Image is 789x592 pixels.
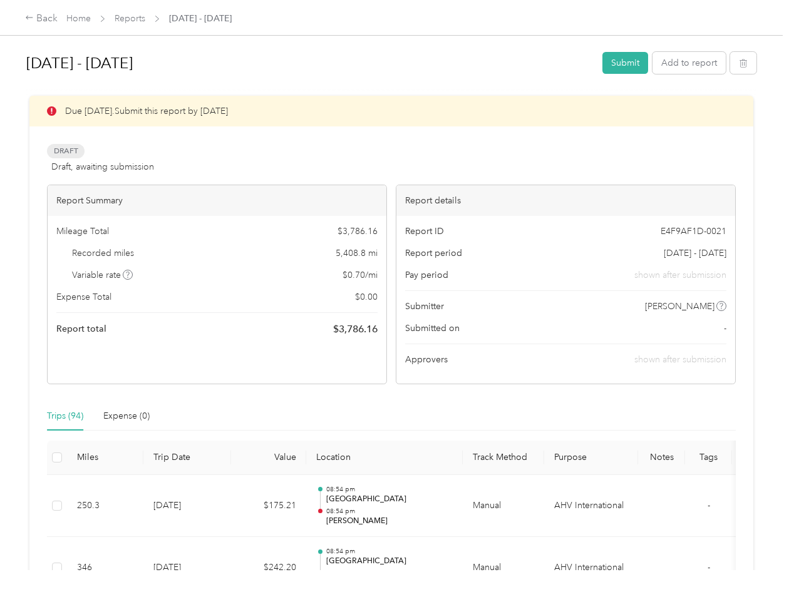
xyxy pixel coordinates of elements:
span: Approvers [405,353,448,366]
p: [GEOGRAPHIC_DATA] [326,494,453,505]
span: Recorded miles [72,247,134,260]
span: 5,408.8 mi [336,247,378,260]
th: Purpose [544,441,638,475]
span: - [708,562,710,573]
span: shown after submission [634,354,726,365]
td: Manual [463,475,544,538]
span: [DATE] - [DATE] [169,12,232,25]
span: - [724,322,726,335]
iframe: Everlance-gr Chat Button Frame [719,522,789,592]
span: Variable rate [72,268,133,282]
a: Home [66,13,91,24]
div: Report Summary [48,185,386,216]
th: Miles [67,441,143,475]
th: Tags [685,441,732,475]
span: Submitter [405,300,444,313]
span: Expense Total [56,290,111,304]
span: - [708,500,710,511]
th: Trip Date [143,441,231,475]
span: Report period [405,247,462,260]
div: Report details [396,185,735,216]
span: Draft [47,144,85,158]
span: Report total [56,322,106,335]
p: [PERSON_NAME] [326,516,453,527]
th: Value [231,441,306,475]
td: [DATE] [143,475,231,538]
p: [GEOGRAPHIC_DATA] [326,556,453,567]
th: Location [306,441,463,475]
p: 08:54 pm [326,485,453,494]
div: Trips (94) [47,409,83,423]
span: Report ID [405,225,444,238]
div: Back [25,11,58,26]
a: Reports [115,13,145,24]
span: Draft, awaiting submission [51,160,154,173]
p: 08:54 pm [326,507,453,516]
span: Mileage Total [56,225,109,238]
span: $ 3,786.16 [338,225,378,238]
div: Due [DATE]. Submit this report by [DATE] [29,96,753,126]
h1: Aug 1 - 31, 2025 [26,48,594,78]
td: 250.3 [67,475,143,538]
p: 08:54 pm [326,547,453,556]
span: $ 3,786.16 [333,322,378,337]
div: Expense (0) [103,409,150,423]
td: $175.21 [231,475,306,538]
span: $ 0.70 / mi [343,268,378,282]
td: AHV International [544,475,638,538]
span: [DATE] - [DATE] [664,247,726,260]
span: $ 0.00 [355,290,378,304]
span: Pay period [405,268,448,282]
button: Submit [602,52,648,74]
span: E4F9AF1D-0021 [661,225,726,238]
th: Notes [638,441,685,475]
th: Track Method [463,441,544,475]
span: shown after submission [634,268,726,282]
button: Add to report [652,52,726,74]
span: Submitted on [405,322,460,335]
span: [PERSON_NAME] [645,300,714,313]
p: 08:54 pm [326,569,453,578]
